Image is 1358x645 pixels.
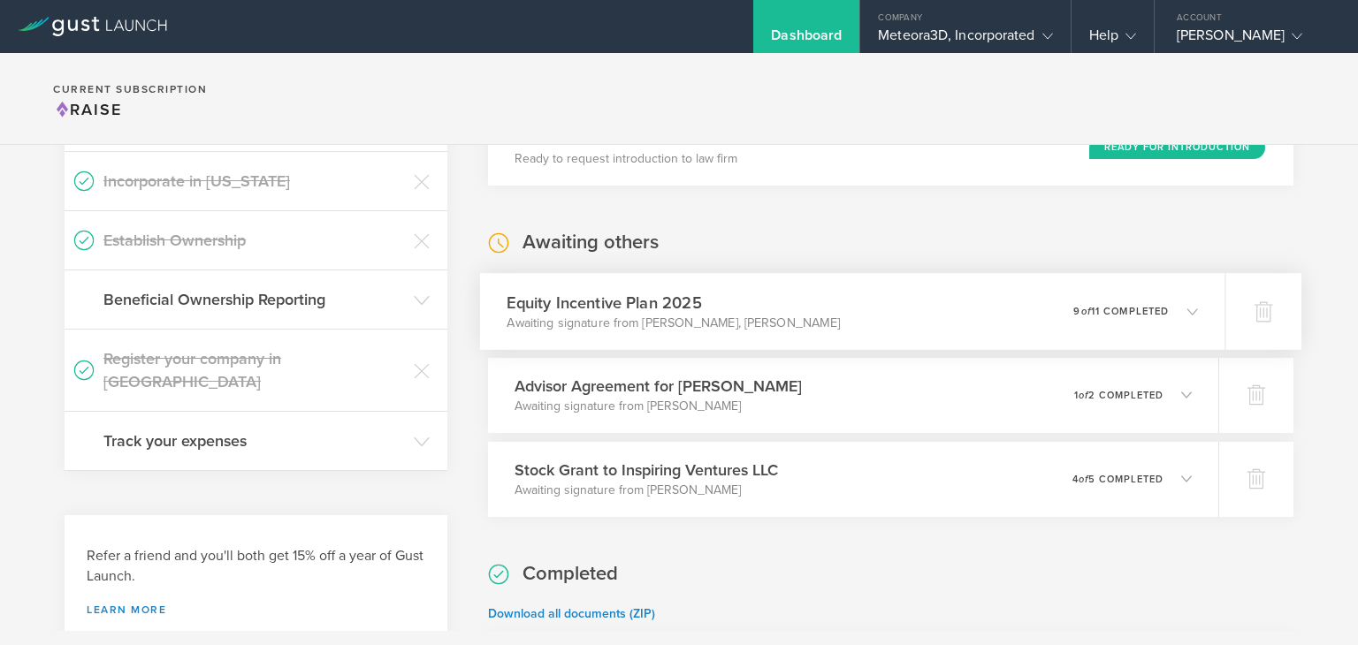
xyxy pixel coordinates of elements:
h3: Beneficial Ownership Reporting [103,288,405,311]
p: 1 2 completed [1074,391,1163,400]
div: Meteora3D, Incorporated [878,27,1052,53]
h3: Register your company in [GEOGRAPHIC_DATA] [103,347,405,393]
h2: Current Subscription [53,84,207,95]
h3: Refer a friend and you'll both get 15% off a year of Gust Launch. [87,546,425,587]
h3: Incorporate in [US_STATE] [103,170,405,193]
div: Dashboard [771,27,842,53]
a: Learn more [87,604,425,615]
em: of [1079,390,1088,401]
h2: Completed [523,561,618,587]
em: of [1079,474,1088,485]
div: Connect with Law FirmReady to request introduction to law firmReady for Introduction [488,110,1293,186]
p: Awaiting signature from [PERSON_NAME] [515,482,778,499]
a: Download all documents (ZIP) [488,606,655,621]
div: Ready for Introduction [1089,136,1265,159]
h3: Equity Incentive Plan 2025 [507,291,839,315]
h3: Advisor Agreement for [PERSON_NAME] [515,375,802,398]
h3: Track your expenses [103,429,405,452]
p: Awaiting signature from [PERSON_NAME] [515,398,802,415]
p: Awaiting signature from [PERSON_NAME], [PERSON_NAME] [507,314,839,331]
p: 4 5 completed [1072,474,1163,484]
p: 9 11 completed [1073,306,1169,315]
h2: Awaiting others [523,230,659,255]
h3: Stock Grant to Inspiring Ventures LLC [515,459,778,482]
div: Help [1089,27,1136,53]
span: Raise [53,100,122,119]
h3: Establish Ownership [103,229,405,252]
em: of [1080,305,1090,316]
p: Ready to request introduction to law firm [515,150,737,168]
div: [PERSON_NAME] [1177,27,1327,53]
